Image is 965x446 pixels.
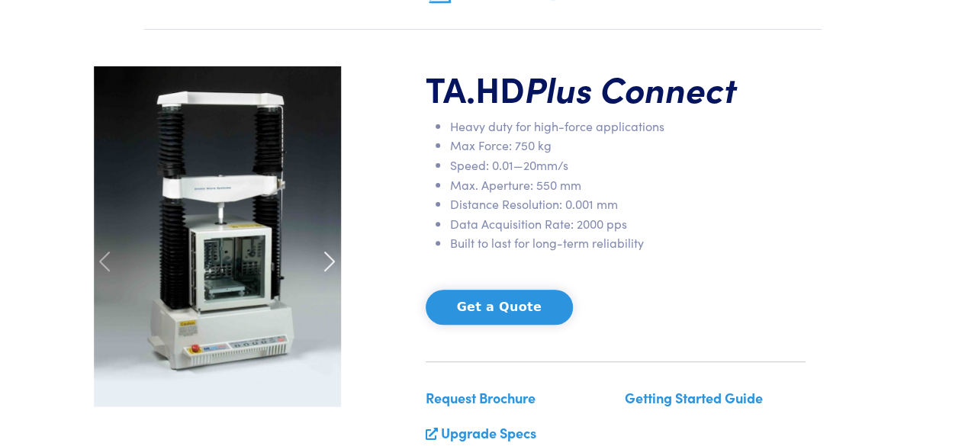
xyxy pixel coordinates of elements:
li: Speed: 0.01—20mm/s [450,156,806,175]
button: Get a Quote [426,290,573,325]
a: Getting Started Guide [625,388,763,407]
a: Upgrade Specs [441,423,536,442]
li: Max. Aperture: 550 mm [450,175,806,195]
li: Heavy duty for high-force applications [450,117,806,136]
img: carousel-ta-hd-plus-thermal-cabinet.jpg [94,66,341,406]
li: Max Force: 750 kg [450,136,806,156]
li: Data Acquisition Rate: 2000 pps [450,214,806,234]
li: Built to last for long-term reliability [450,233,806,253]
a: Request Brochure [426,388,536,407]
h1: TA.HD [426,66,806,111]
span: Plus Connect [525,63,737,112]
li: Distance Resolution: 0.001 mm [450,194,806,214]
